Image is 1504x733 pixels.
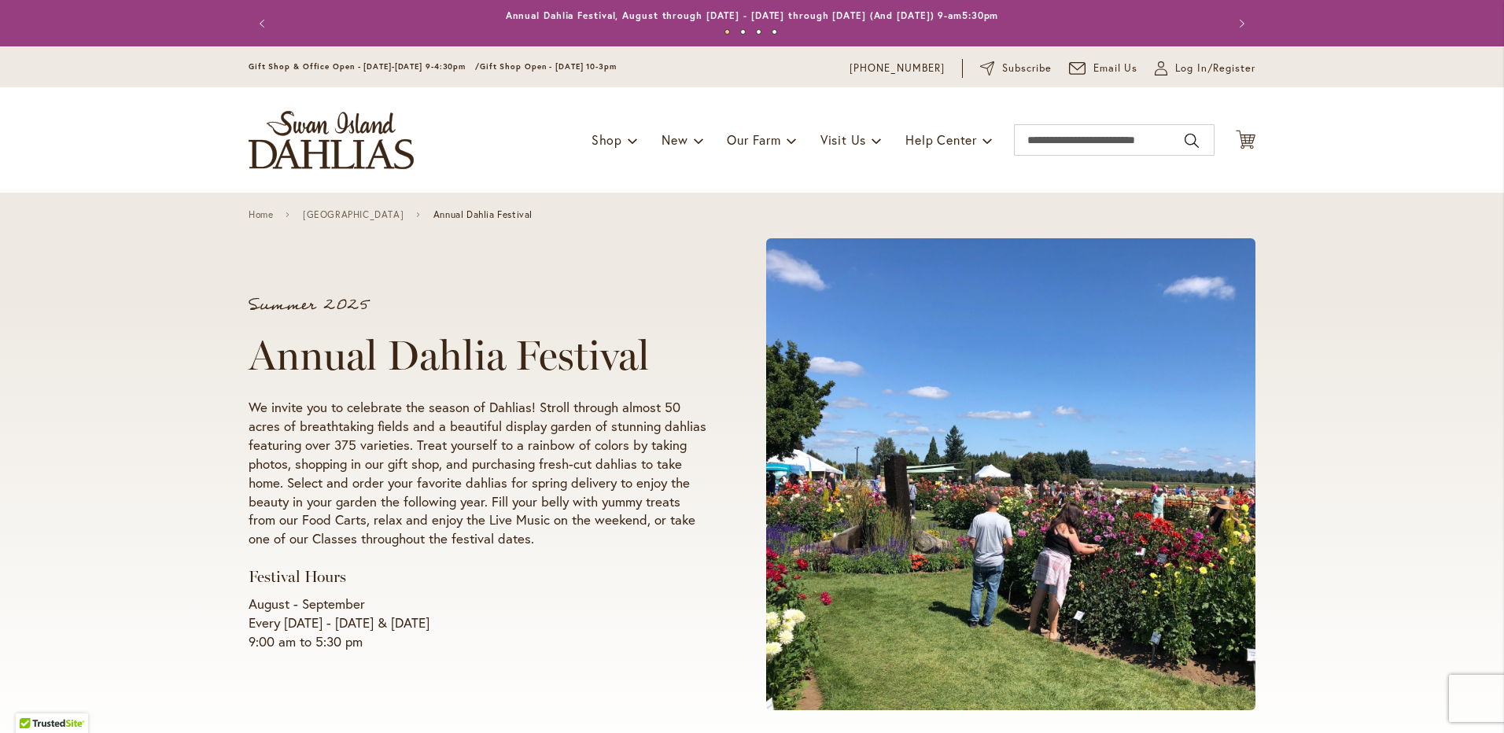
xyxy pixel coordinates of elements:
span: Our Farm [727,131,780,148]
a: store logo [249,111,414,169]
a: [PHONE_NUMBER] [850,61,945,76]
button: Previous [249,8,280,39]
span: Subscribe [1002,61,1052,76]
span: Annual Dahlia Festival [433,209,533,220]
a: Home [249,209,273,220]
span: Help Center [905,131,977,148]
span: Gift Shop Open - [DATE] 10-3pm [480,61,617,72]
button: 2 of 4 [740,29,746,35]
span: New [662,131,687,148]
button: Next [1224,8,1255,39]
a: Email Us [1069,61,1138,76]
span: Email Us [1093,61,1138,76]
p: We invite you to celebrate the season of Dahlias! Stroll through almost 50 acres of breathtaking ... [249,398,706,549]
a: [GEOGRAPHIC_DATA] [303,209,404,220]
button: 1 of 4 [724,29,730,35]
h3: Festival Hours [249,567,706,587]
span: Visit Us [820,131,866,148]
span: Log In/Register [1175,61,1255,76]
button: 4 of 4 [772,29,777,35]
button: 3 of 4 [756,29,761,35]
a: Subscribe [980,61,1052,76]
p: Summer 2025 [249,297,706,313]
span: Shop [592,131,622,148]
a: Annual Dahlia Festival, August through [DATE] - [DATE] through [DATE] (And [DATE]) 9-am5:30pm [506,9,999,21]
h1: Annual Dahlia Festival [249,332,706,379]
p: August - September Every [DATE] - [DATE] & [DATE] 9:00 am to 5:30 pm [249,595,706,651]
span: Gift Shop & Office Open - [DATE]-[DATE] 9-4:30pm / [249,61,480,72]
a: Log In/Register [1155,61,1255,76]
